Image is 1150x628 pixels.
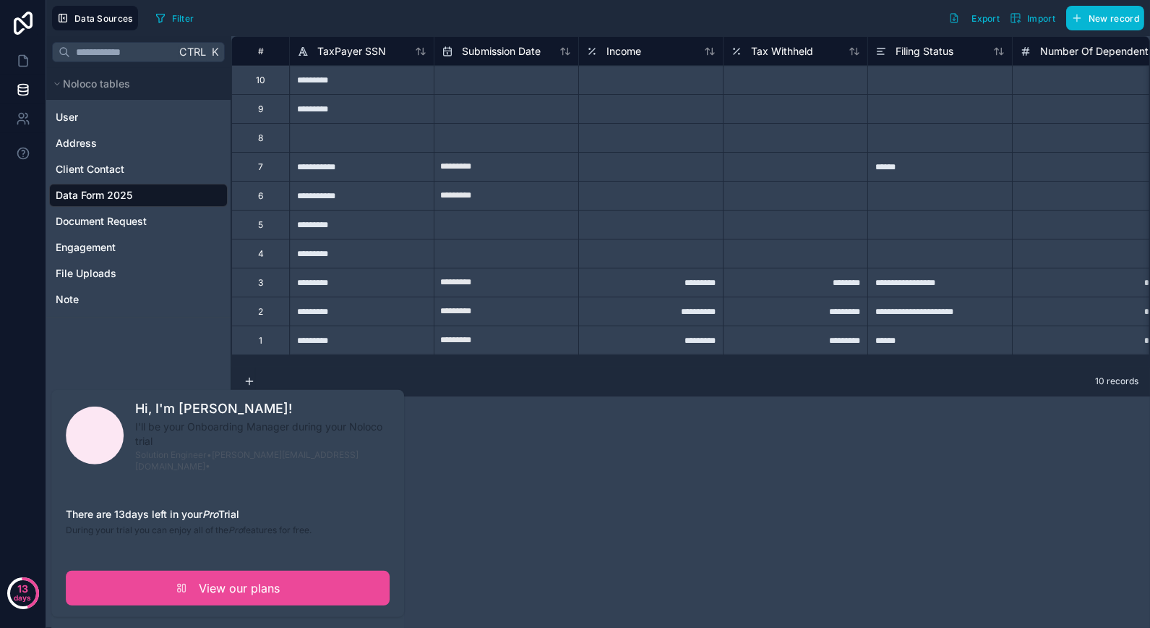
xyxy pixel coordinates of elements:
button: New record [1066,6,1144,30]
span: Import [1027,13,1055,24]
span: Ctrl [178,43,207,61]
span: Income [606,44,641,59]
span: K [210,47,220,57]
button: Import [1005,6,1060,30]
button: Noloco tables [49,74,219,94]
span: TaxPayer SSN [317,44,386,59]
em: Pro [202,508,218,520]
span: File Uploads [56,266,116,281]
div: 9 [258,103,263,115]
div: Document Request [49,210,228,233]
div: 7 [258,161,263,173]
em: Pro [228,525,243,535]
div: 5 [258,219,263,231]
span: Noloco tables [63,77,130,91]
div: User [49,106,228,129]
span: User [56,110,78,124]
div: Data Form 2025 [49,184,228,207]
div: Address [49,132,228,155]
button: Export [943,6,1005,30]
span: Filter [172,13,194,24]
div: 3 [258,277,263,289]
span: Data Form 2025 [56,188,132,203]
p: 13 [17,582,28,596]
span: Engagement [56,240,116,255]
a: New record [1060,6,1144,30]
span: Solution Engineer [135,449,207,460]
div: Client Contact [49,158,228,181]
span: Tax Withheld [751,44,813,59]
div: 1 [259,335,262,347]
p: During your trial you can enjoy all of the features for free. [66,525,390,536]
div: scrollable content [46,68,231,318]
div: File Uploads [49,262,228,285]
span: New record [1089,13,1139,24]
span: Submission Date [462,44,541,59]
div: 8 [258,132,263,144]
span: Client Contact [56,162,124,177]
div: Note [49,288,228,311]
div: Engagement [49,236,228,259]
button: Data Sources [52,6,138,30]
a: View our plans [66,571,390,606]
h3: There are 13 days left in your Trial [66,507,390,522]
span: Document Request [56,214,147,229]
button: Filter [150,7,199,29]
span: Filing Status [896,44,953,59]
p: I'll be your Onboarding Manager during your Noloco trial [135,420,390,449]
span: View our plans [199,580,280,597]
span: Export [971,13,1000,24]
div: 10 [256,75,265,86]
span: 10 records [1095,375,1138,387]
span: • [PERSON_NAME][EMAIL_ADDRESS][DOMAIN_NAME] • [135,449,359,472]
h1: Hi, I'm [PERSON_NAME]! [135,399,390,419]
span: Address [56,136,97,150]
div: 6 [258,190,263,202]
span: Note [56,292,79,307]
div: 4 [258,248,264,260]
div: # [243,46,278,56]
div: 2 [258,306,263,318]
span: Data Sources [74,13,133,24]
p: days [14,587,32,608]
